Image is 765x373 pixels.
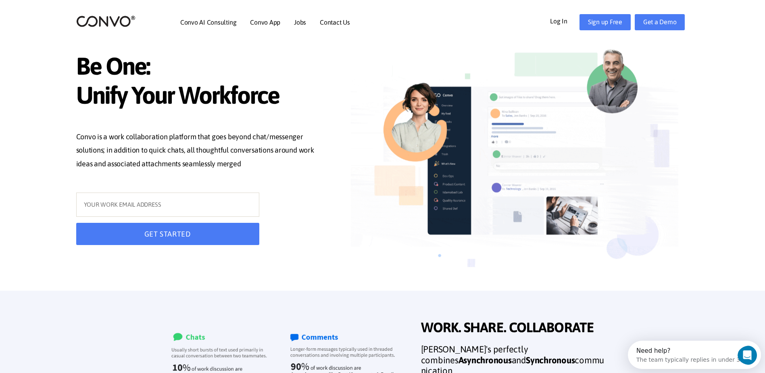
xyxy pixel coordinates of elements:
[3,3,140,25] div: Open Intercom Messenger
[550,14,579,27] a: Log In
[421,319,607,338] span: WORK. SHARE. COLLABORATE
[526,355,575,365] strong: Synchronous
[579,14,631,30] a: Sign up Free
[320,19,350,25] a: Contact Us
[459,355,512,365] strong: Asynchronous
[738,346,763,365] iframe: Intercom live chat
[76,15,135,27] img: logo_2.png
[180,19,236,25] a: Convo AI Consulting
[76,81,325,112] span: Unify Your Workforce
[8,13,116,22] div: The team typically replies in under 3h
[635,14,685,30] a: Get a Demo
[250,19,280,25] a: Convo App
[76,193,259,217] input: YOUR WORK EMAIL ADDRESS
[8,7,116,13] div: Need help?
[76,223,259,245] button: GET STARTED
[294,19,306,25] a: Jobs
[76,52,325,83] span: Be One:
[76,130,325,173] p: Convo is a work collaboration platform that goes beyond chat/messenger solutions; in addition to ...
[351,38,678,293] img: image_not_found
[628,341,761,369] iframe: Intercom live chat discovery launcher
